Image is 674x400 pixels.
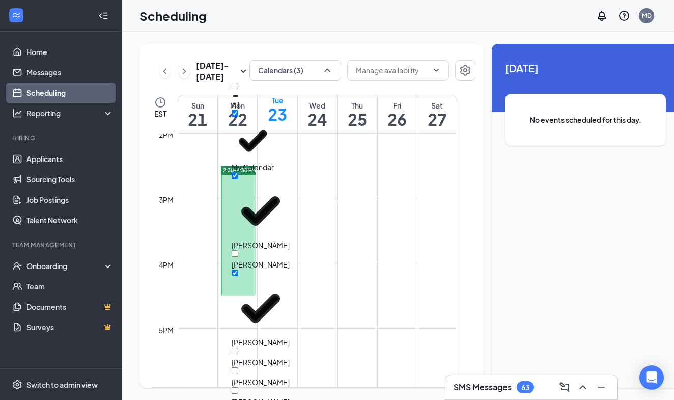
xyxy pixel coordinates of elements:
[642,11,652,20] div: MD
[26,380,98,390] div: Switch to admin view
[639,365,664,390] div: Open Intercom Messenger
[223,167,256,174] span: 2:30-4:30 PM
[232,348,238,354] input: [PERSON_NAME]
[338,95,377,133] a: September 25, 2025
[139,7,207,24] h1: Scheduling
[12,261,22,271] svg: UserCheck
[26,297,114,317] a: DocumentsCrown
[378,95,417,133] a: September 26, 2025
[12,241,111,249] div: Team Management
[417,95,457,133] a: September 27, 2025
[154,109,166,119] span: EST
[618,10,630,22] svg: QuestionInfo
[232,100,239,110] div: All
[26,190,114,210] a: Job Postings
[575,379,591,395] button: ChevronUp
[432,66,440,74] svg: ChevronDown
[157,129,176,140] div: 2pm
[232,270,238,276] input: [PERSON_NAME]
[322,65,332,75] svg: ChevronUp
[232,259,290,270] div: [PERSON_NAME]
[232,120,274,162] svg: Checkmark
[459,64,471,76] svg: Settings
[318,231,336,252] span: 3:30-5:00 PM
[26,210,114,230] a: Talent Network
[218,95,257,133] a: September 22, 2025
[157,325,176,336] div: 5pm
[521,383,529,392] div: 63
[154,96,166,109] svg: Clock
[157,194,176,205] div: 3pm
[26,83,114,103] a: Scheduling
[26,149,114,169] a: Applicants
[232,162,274,172] div: My Calendar
[378,111,417,128] h1: 26
[595,381,607,393] svg: Minimize
[159,64,171,79] button: ChevronLeft
[417,100,457,111] div: Sat
[455,60,475,83] a: Settings
[11,10,21,20] svg: WorkstreamLogo
[232,83,238,89] input: All
[558,381,571,393] svg: ComposeMessage
[196,60,237,83] h3: [DATE] - [DATE]
[577,381,589,393] svg: ChevronUp
[237,65,249,77] svg: SmallChevronDown
[556,379,573,395] button: ComposeMessage
[98,11,108,21] svg: Collapse
[454,382,512,393] h3: SMS Messages
[232,357,290,367] div: [PERSON_NAME]
[179,65,189,77] svg: ChevronRight
[218,111,257,128] h1: 22
[232,240,290,250] div: [PERSON_NAME]
[232,172,238,179] input: [PERSON_NAME]
[378,100,417,111] div: Fri
[232,92,239,100] svg: Minimize
[26,42,114,62] a: Home
[232,367,238,374] input: [PERSON_NAME]
[455,60,475,81] button: Settings
[593,379,609,395] button: Minimize
[179,64,190,79] button: ChevronRight
[249,60,341,81] button: Calendars (3)ChevronUp
[26,62,114,83] a: Messages
[218,100,257,111] div: Mon
[12,380,22,390] svg: Settings
[26,261,105,271] div: Onboarding
[160,65,170,77] svg: ChevronLeft
[232,250,238,257] input: [PERSON_NAME]
[417,111,457,128] h1: 27
[26,169,114,190] a: Sourcing Tools
[178,111,217,128] h1: 21
[232,387,238,394] input: [PERSON_NAME]
[356,65,428,76] input: Manage availability
[232,182,290,240] svg: Checkmark
[232,279,290,337] svg: Checkmark
[232,377,290,387] div: [PERSON_NAME]
[505,60,666,76] span: [DATE]
[232,337,290,348] div: [PERSON_NAME]
[26,317,114,337] a: SurveysCrown
[12,134,111,142] div: Hiring
[338,111,377,128] h1: 25
[525,114,645,125] span: No events scheduled for this day.
[596,10,608,22] svg: Notifications
[232,110,238,117] input: My Calendar
[178,100,217,111] div: Sun
[26,276,114,297] a: Team
[178,95,217,133] a: September 21, 2025
[157,259,176,271] div: 4pm
[26,108,114,118] div: Reporting
[338,100,377,111] div: Thu
[12,108,22,118] svg: Analysis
